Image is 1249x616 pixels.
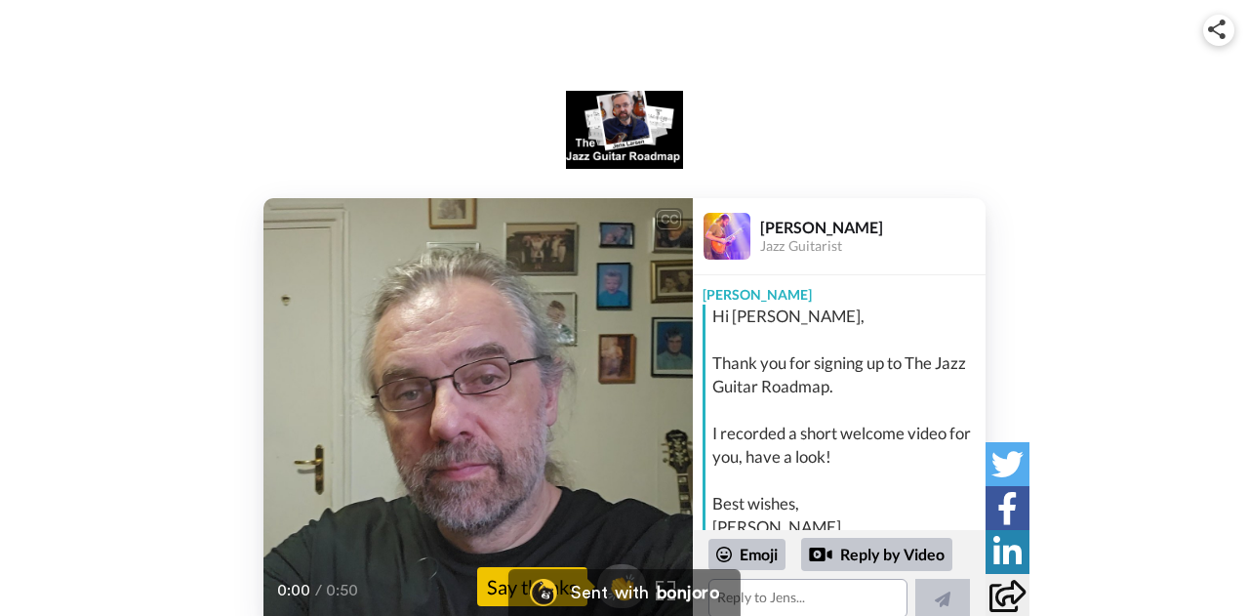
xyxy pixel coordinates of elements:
[530,579,557,606] img: Bonjoro Logo
[809,543,832,566] div: Reply by Video
[801,538,952,571] div: Reply by Video
[315,579,322,602] span: /
[597,564,646,608] button: 👏
[571,584,649,601] div: Sent with
[712,305,981,539] div: Hi [PERSON_NAME], Thank you for signing up to The Jazz Guitar Roadmap. I recorded a short welcome...
[693,275,986,305] div: [PERSON_NAME]
[508,569,741,616] a: Bonjoro LogoSent withbonjoro
[704,213,750,260] img: Profile Image
[760,218,985,236] div: [PERSON_NAME]
[657,210,681,229] div: CC
[1208,20,1226,39] img: ic_share.svg
[657,584,719,601] div: bonjoro
[326,579,360,602] span: 0:50
[277,579,311,602] span: 0:00
[477,567,587,606] div: Say thanks
[566,91,683,169] img: logo
[760,238,985,255] div: Jazz Guitarist
[708,539,786,570] div: Emoji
